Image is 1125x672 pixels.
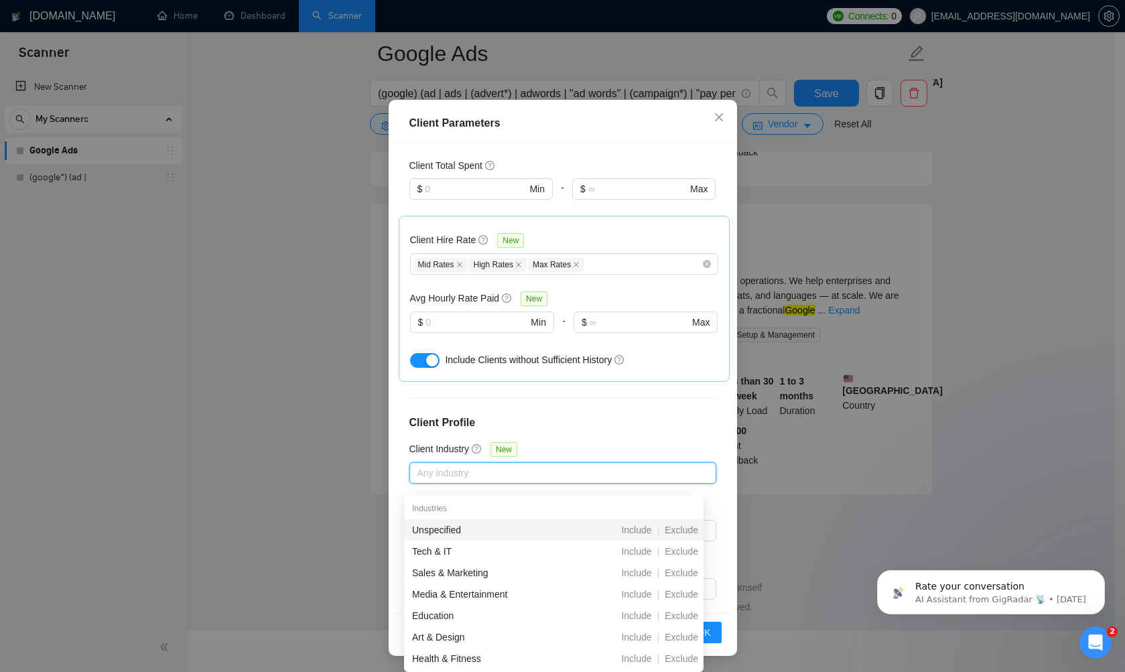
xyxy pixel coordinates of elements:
[413,258,468,272] span: Mid Rates
[502,293,513,304] span: question-circle
[614,354,625,365] span: question-circle
[417,182,423,196] span: $
[690,182,708,196] span: Max
[497,233,524,248] span: New
[657,632,660,643] span: |
[528,258,584,272] span: Max Rates
[412,587,558,602] div: Media & Entertainment
[686,622,721,643] button: OK
[412,608,558,623] div: Education
[657,653,660,664] span: |
[409,115,716,131] div: Client Parameters
[657,546,660,557] span: |
[485,160,496,171] span: question-circle
[478,234,489,245] span: question-circle
[425,182,527,196] input: 0
[412,523,558,537] div: Unspecified
[409,442,469,456] h5: Client Industry
[412,630,558,645] div: Art & Design
[714,112,724,123] span: close
[412,544,558,559] div: Tech & IT
[616,525,657,535] span: Include
[573,261,580,268] span: close
[616,567,657,578] span: Include
[616,632,657,643] span: Include
[418,315,423,330] span: $
[410,291,500,306] h5: Avg Hourly Rate Paid
[582,315,587,330] span: $
[701,100,737,136] button: Close
[659,525,704,535] span: Exclude
[659,610,704,621] span: Exclude
[588,182,687,196] input: ∞
[490,442,517,457] span: New
[657,567,660,578] span: |
[590,315,689,330] input: ∞
[659,546,704,557] span: Exclude
[659,632,704,643] span: Exclude
[531,315,546,330] span: Min
[409,158,482,173] h5: Client Total Spent
[515,261,522,268] span: close
[472,444,482,454] span: question-circle
[659,589,704,600] span: Exclude
[616,589,657,600] span: Include
[657,610,660,621] span: |
[697,625,710,640] span: OK
[616,653,657,664] span: Include
[554,312,574,349] div: -
[404,498,704,519] div: Industries
[553,178,572,216] div: -
[456,261,463,268] span: close
[657,525,660,535] span: |
[657,589,660,600] span: |
[659,567,704,578] span: Exclude
[412,651,558,666] div: Health & Fitness
[409,415,716,431] h4: Client Profile
[616,610,657,621] span: Include
[412,565,558,580] div: Sales & Marketing
[445,354,612,365] span: Include Clients without Sufficient History
[1107,626,1118,637] span: 2
[659,653,704,664] span: Exclude
[692,315,710,330] span: Max
[425,315,528,330] input: 0
[469,258,527,272] span: High Rates
[580,182,586,196] span: $
[703,260,711,268] span: close-circle
[616,546,657,557] span: Include
[529,182,545,196] span: Min
[410,232,476,247] h5: Client Hire Rate
[521,291,547,306] span: New
[1079,626,1112,659] iframe: Intercom live chat
[857,542,1125,636] iframe: Intercom notifications message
